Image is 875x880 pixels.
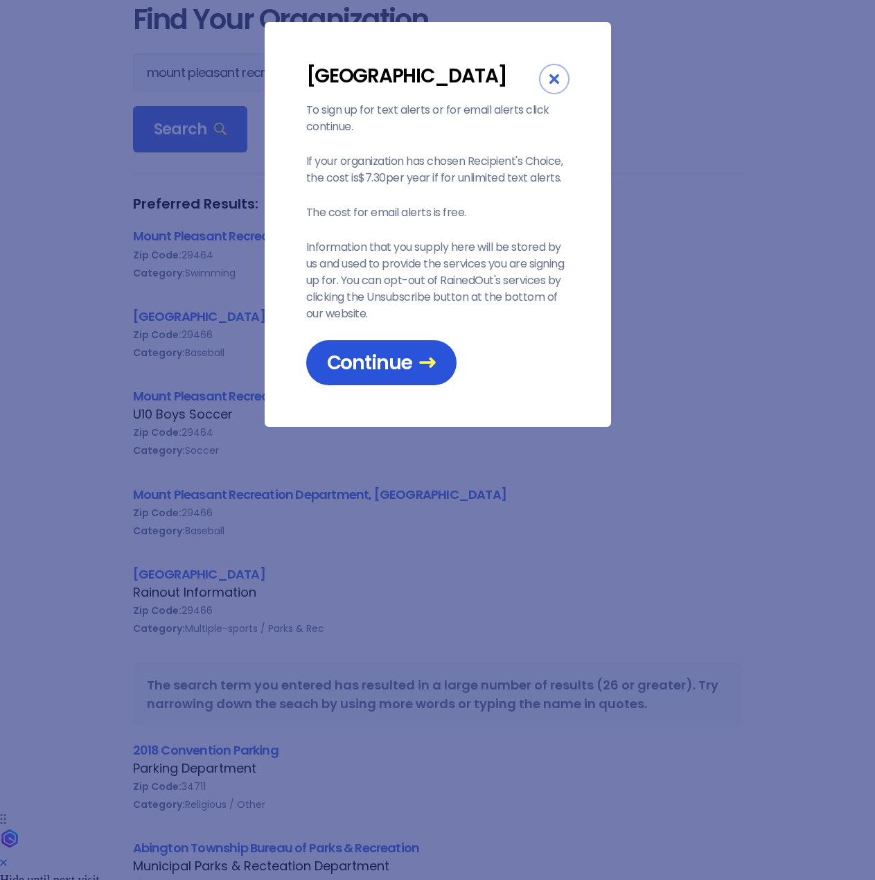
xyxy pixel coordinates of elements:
[306,102,569,135] p: To sign up for text alerts or for email alerts click continue.
[539,64,569,94] div: Close
[327,351,436,375] span: Continue
[306,204,569,221] p: The cost for email alerts is free.
[306,64,539,88] div: [GEOGRAPHIC_DATA]
[306,239,569,322] p: Information that you supply here will be stored by us and used to provide the services you are si...
[306,153,569,186] p: If your organization has chosen Recipient's Choice, the cost is $7.30 per year if for unlimited t...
